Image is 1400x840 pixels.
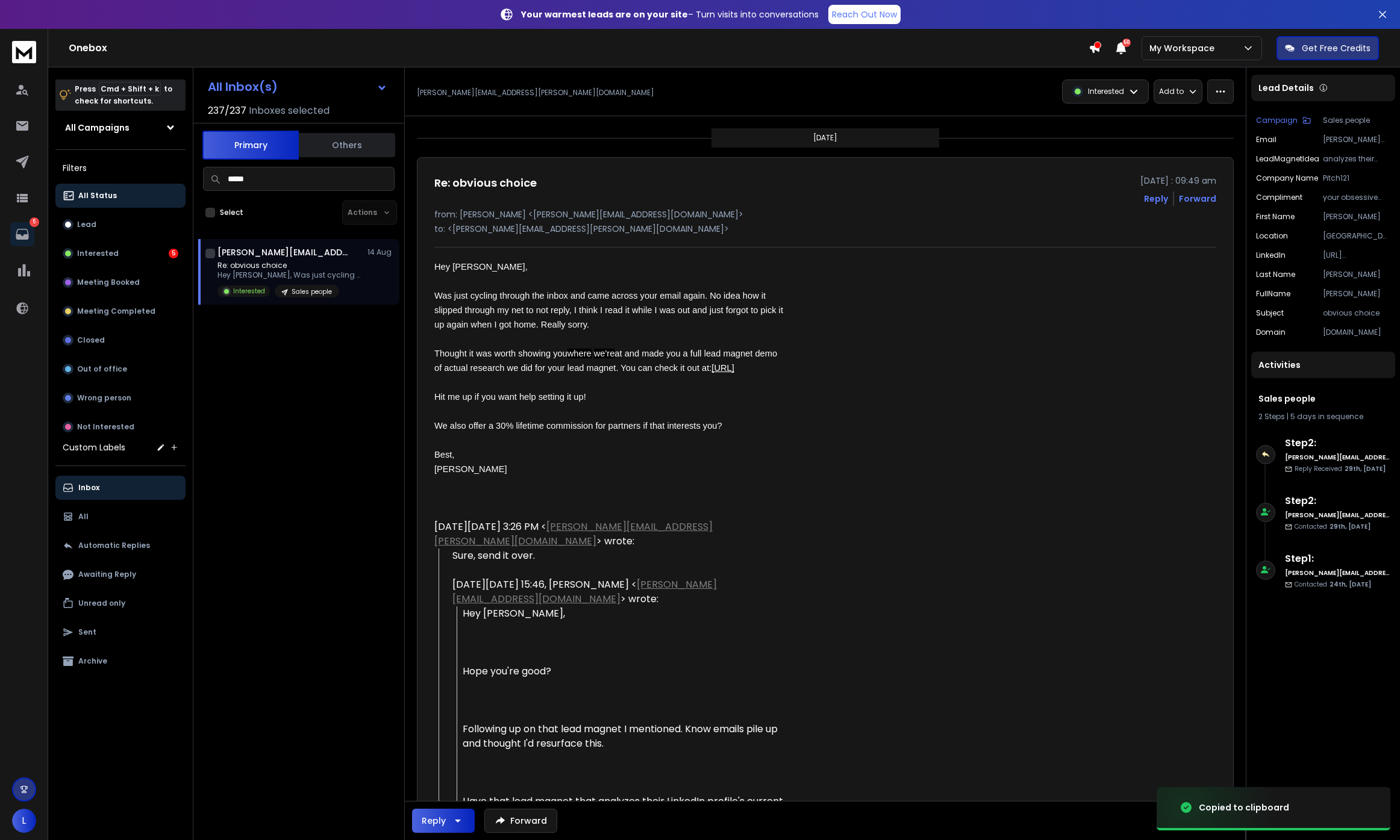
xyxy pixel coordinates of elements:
h1: All Campaigns [65,122,130,134]
p: 14 Aug [367,247,395,257]
button: All [55,505,186,529]
div: [DATE][DATE] 15:46, [PERSON_NAME] < > wrote: [452,577,786,606]
p: All Status [78,191,117,201]
p: [PERSON_NAME] [1323,212,1390,222]
button: Reply [412,809,475,833]
h1: [PERSON_NAME][EMAIL_ADDRESS][PERSON_NAME][DOMAIN_NAME] [217,246,350,258]
strong: Your warmest leads are on your site [521,8,688,20]
div: Reply [422,815,446,827]
p: Pitch121 [1323,173,1390,183]
p: Sent [78,627,96,637]
h1: Sales people [1258,393,1388,405]
span: 50 [1122,39,1131,47]
div: Copied to clipboard [1199,801,1289,814]
span: [URL] [711,363,734,373]
p: Interested [233,287,265,296]
p: Out of office [77,364,127,374]
p: [DATE] [813,133,837,143]
h1: Re: obvious choice [434,175,537,191]
h6: Step 2 : [1285,436,1390,450]
p: Unread only [78,599,125,608]
h3: Inboxes selected [249,104,330,118]
p: linkedIn [1256,250,1286,260]
p: Contacted [1295,522,1370,531]
p: Sales people [292,287,332,296]
p: Get Free Credits [1302,42,1370,54]
button: Closed [55,328,186,352]
button: Meeting Completed [55,299,186,323]
button: Archive [55,649,186,673]
button: Reply [1144,193,1168,205]
button: Inbox [55,476,186,500]
button: Campaign [1256,116,1311,125]
button: Lead [55,213,186,237]
button: Awaiting Reply [55,562,186,586]
p: domain [1256,328,1286,337]
p: Press to check for shortcuts. [75,83,172,107]
p: Interested [1088,87,1124,96]
button: Automatic Replies [55,534,186,558]
span: 2 Steps [1258,411,1285,422]
span: 29th, [DATE] [1330,522,1370,531]
h6: Step 1 : [1285,552,1390,566]
p: Last Name [1256,270,1295,279]
span: where [567,349,592,358]
p: [PERSON_NAME][EMAIL_ADDRESS][PERSON_NAME][DOMAIN_NAME] [1323,135,1390,145]
button: Get Free Credits [1277,36,1379,60]
p: Contacted [1295,580,1371,589]
div: [DATE][DATE] 3:26 PM < > wrote: [434,520,786,549]
p: [DATE] : 09:49 am [1140,175,1216,187]
button: All Campaigns [55,116,186,140]
a: Reach Out Now [828,5,901,24]
p: Lead Details [1258,82,1314,94]
span: Hey [PERSON_NAME], [434,262,528,272]
button: Out of office [55,357,186,381]
label: Select [220,208,243,217]
p: Automatic Replies [78,541,150,550]
h1: All Inbox(s) [208,81,278,93]
p: Reply Received [1295,464,1386,473]
p: Lead [77,220,96,229]
p: Hey [PERSON_NAME], Was just cycling through [217,270,362,280]
button: All Status [55,184,186,208]
h6: [PERSON_NAME][EMAIL_ADDRESS][DOMAIN_NAME] [1285,511,1390,520]
p: Sales people [1323,116,1390,125]
p: to: <[PERSON_NAME][EMAIL_ADDRESS][PERSON_NAME][DOMAIN_NAME]> [434,223,1216,235]
a: [URL] [711,361,734,375]
p: Add to [1159,87,1184,96]
p: analyzes their LinkedIn profile's current strength in attracting ideal prospects and pinpoints ex... [1323,154,1390,164]
p: First Name [1256,212,1295,222]
p: subject [1256,308,1284,318]
p: your obsessive drive to master LinkedIn truly makes you and your clients stand out as the obvious... [1323,193,1390,202]
div: | [1258,412,1388,422]
p: Not Interested [77,422,134,432]
span: Was just cycling through the inbox and came across your email again. No idea how it slipped throu... [434,291,786,329]
p: [PERSON_NAME] [1323,289,1390,299]
span: 29th, [DATE] [1345,464,1386,473]
p: Inbox [78,483,99,493]
button: Forward [484,809,557,833]
p: from: [PERSON_NAME] <[PERSON_NAME][EMAIL_ADDRESS][DOMAIN_NAME]> [434,208,1216,220]
h6: [PERSON_NAME][EMAIL_ADDRESS][DOMAIN_NAME] [1285,453,1390,462]
p: My Workspace [1149,42,1219,54]
span: [PERSON_NAME] [434,464,507,474]
button: Sent [55,620,186,644]
p: Closed [77,335,105,345]
span: Best, [434,450,454,459]
p: Wrong person [77,393,131,403]
button: L [12,809,36,833]
p: – Turn visits into conversations [521,8,819,20]
p: Awaiting Reply [78,570,136,579]
div: Sure, send it over. [452,549,786,563]
p: fullName [1256,289,1290,299]
p: Reach Out Now [832,8,897,20]
p: leadMagnetIdea [1256,154,1319,164]
span: we're [594,349,615,358]
span: 24th, [DATE] [1330,580,1371,589]
p: Email [1256,135,1277,145]
p: [PERSON_NAME] [1323,270,1390,279]
p: Re: obvious choice [217,261,362,270]
button: Unread only [55,591,186,615]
